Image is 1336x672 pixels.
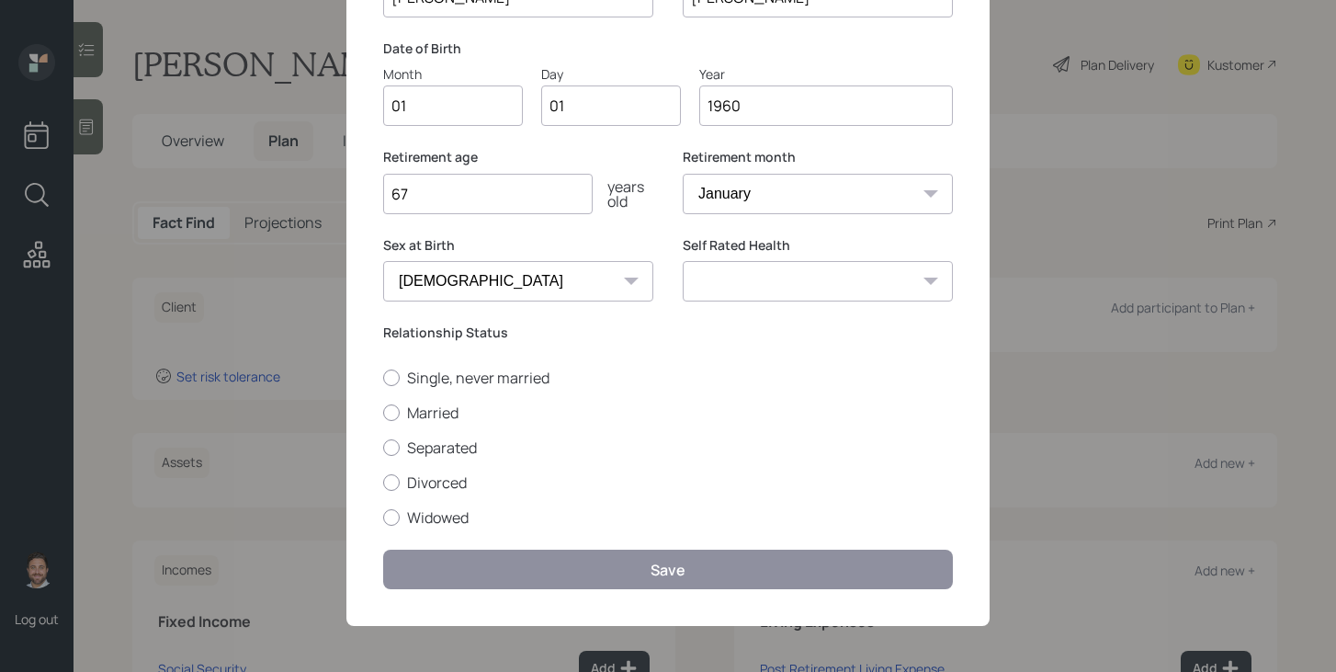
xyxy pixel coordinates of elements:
[683,148,953,166] label: Retirement month
[541,85,681,126] input: Day
[383,438,953,458] label: Separated
[699,64,953,84] div: Year
[383,550,953,589] button: Save
[383,324,953,342] label: Relationship Status
[383,236,653,255] label: Sex at Birth
[699,85,953,126] input: Year
[383,85,523,126] input: Month
[383,64,523,84] div: Month
[383,473,953,493] label: Divorced
[383,148,653,166] label: Retirement age
[683,236,953,255] label: Self Rated Health
[383,507,953,528] label: Widowed
[383,40,953,58] label: Date of Birth
[383,368,953,388] label: Single, never married
[541,64,681,84] div: Day
[593,179,653,209] div: years old
[383,403,953,423] label: Married
[651,560,685,580] div: Save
